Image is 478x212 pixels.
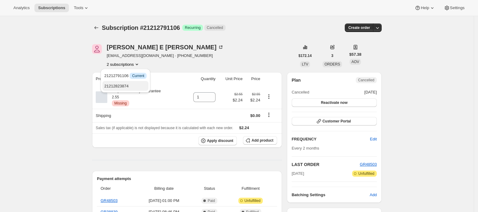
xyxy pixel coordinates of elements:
span: AOV [351,60,359,64]
span: Cancelled [207,25,223,30]
span: Unfulfilled [358,171,374,176]
span: $57.38 [349,51,362,58]
button: Add [366,190,380,200]
span: Billing date [137,185,191,192]
span: [DATE] [292,171,304,177]
small: $2.55 [252,92,260,96]
button: 21212791106 InfoCurrent [102,71,148,80]
button: Tools [70,4,93,12]
h6: Batching Settings [292,192,370,198]
span: Cancelled [292,89,309,95]
span: Subscription #21212791106 [102,24,180,31]
span: Add product [251,138,273,143]
button: Create order [345,23,374,32]
span: Reactivate now [321,100,348,105]
button: GR48503 [360,161,377,168]
th: Shipping [92,109,184,122]
a: GR48503 [101,198,118,203]
span: Cancelled [358,78,374,83]
span: Status [195,185,224,192]
h2: FREQUENCY [292,136,370,142]
h2: LAST ORDER [292,161,360,168]
span: Customer Portal [323,119,351,124]
button: Reactivate now [292,98,377,107]
span: Edit [370,136,377,142]
h2: Payment attempts [97,176,277,182]
th: Product [92,72,184,86]
span: [EMAIL_ADDRESS][DOMAIN_NAME] · [PHONE_NUMBER] [107,53,224,59]
button: 3 [328,51,337,60]
button: Edit [366,134,380,144]
button: Subscriptions [92,23,101,32]
span: Current [132,73,144,78]
span: Tools [74,5,83,10]
button: Customer Portal [292,117,377,125]
span: ORDERS [324,62,340,66]
span: Elizabeth E Russo [92,44,102,54]
span: Paid [208,198,215,203]
span: Every 2 months [292,146,319,150]
th: Order [97,182,135,195]
button: Apply discount [198,136,237,145]
button: Subscriptions [34,4,69,12]
span: Subscriptions [38,5,65,10]
th: Quantity [184,72,217,86]
button: Analytics [10,4,33,12]
h2: Plan [292,77,301,83]
span: Analytics [13,5,30,10]
span: Create order [348,25,370,30]
span: Settings [450,5,465,10]
span: Missing [114,101,127,106]
span: $2.24 [246,97,260,103]
span: Help [421,5,429,10]
button: Help [411,4,439,12]
span: $2.24 [233,97,243,103]
span: Add [370,192,377,198]
div: [PERSON_NAME] E [PERSON_NAME] [107,44,224,50]
button: Product actions [264,93,274,100]
span: $172.14 [298,53,312,58]
span: 3 [331,53,334,58]
button: Product actions [107,61,140,67]
span: Recurring [185,25,201,30]
small: $2.55 [234,92,243,96]
button: Shipping actions [264,111,274,118]
button: 21212823874 [102,81,148,91]
span: $0.00 [250,113,260,118]
a: GR48503 [360,162,377,167]
span: Apply discount [207,138,234,143]
span: Unfulfilled [244,198,261,203]
span: Fulfillment [228,185,273,192]
span: [DATE] · 01:00 PM [137,198,191,204]
button: Add product [243,136,277,145]
span: 21212791106 [104,73,147,78]
button: $172.14 [295,51,315,60]
th: Price [244,72,262,86]
span: Sales tax (if applicable) is not displayed because it is calculated with each new order. [96,126,233,130]
button: Settings [440,4,468,12]
span: LTV [302,62,308,66]
span: 21212823874 [104,84,129,88]
th: Unit Price [217,72,244,86]
span: [DATE] [364,89,377,95]
span: $2.24 [239,125,249,130]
